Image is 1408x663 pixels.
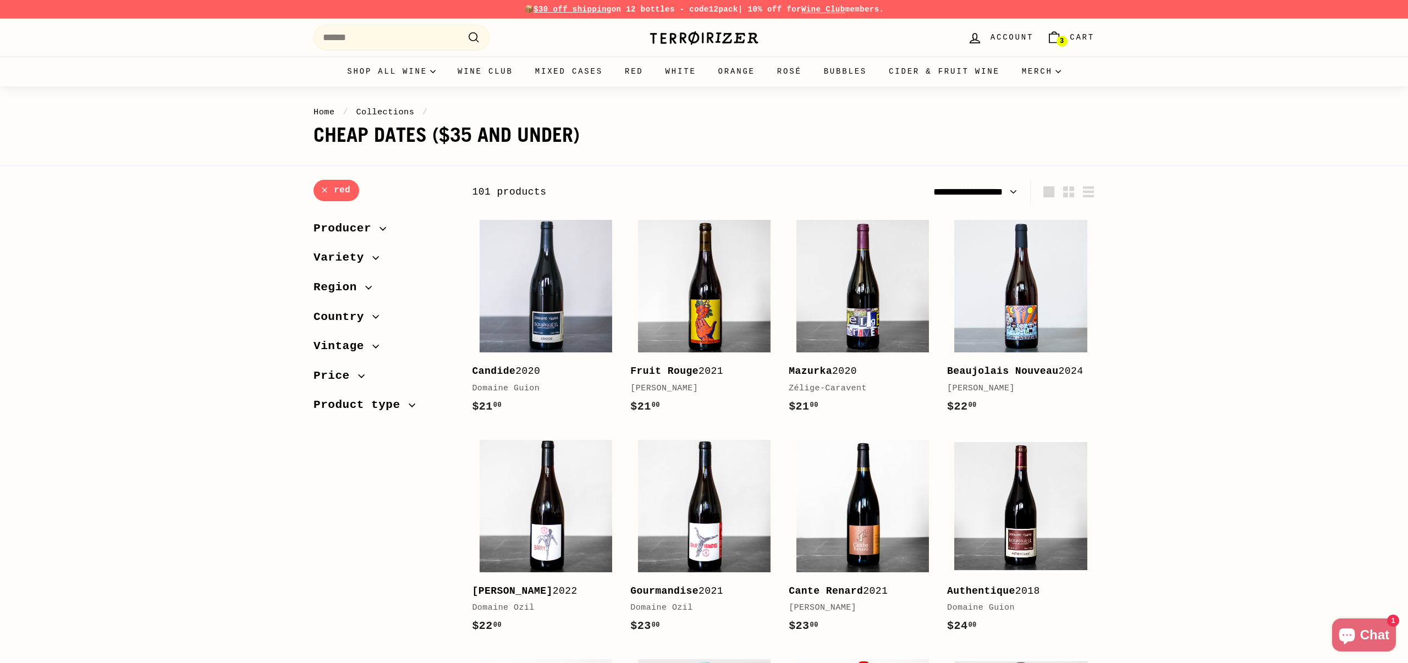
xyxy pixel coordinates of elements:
[810,621,818,629] sup: 00
[472,620,502,632] span: $22
[947,363,1083,379] div: 2024
[630,432,778,646] a: Gourmandise2021Domaine Ozil
[947,382,1083,395] div: [PERSON_NAME]
[878,57,1011,86] a: Cider & Fruit Wine
[313,393,454,423] button: Product type
[472,184,783,200] div: 101 products
[1040,21,1101,54] a: Cart
[472,585,552,596] b: [PERSON_NAME]
[614,57,654,86] a: Red
[789,366,832,377] b: Mazurka
[947,583,1083,599] div: 2018
[472,213,619,427] a: Candide2020Domaine Guion
[493,401,502,409] sup: 00
[789,382,925,395] div: Zélige-Caravent
[947,366,1059,377] b: Beaujolais Nouveau
[291,57,1116,86] div: Primary
[991,31,1033,43] span: Account
[313,106,1094,119] nav: breadcrumbs
[340,107,351,117] span: /
[947,213,1094,427] a: Beaujolais Nouveau2024[PERSON_NAME]
[313,367,358,385] span: Price
[313,248,372,267] span: Variety
[961,21,1040,54] a: Account
[493,621,502,629] sup: 00
[789,400,818,413] span: $21
[313,334,454,364] button: Vintage
[313,107,335,117] a: Home
[707,57,766,86] a: Orange
[813,57,878,86] a: Bubbles
[472,583,608,599] div: 2022
[356,107,414,117] a: Collections
[630,585,698,596] b: Gourmandise
[789,620,818,632] span: $23
[947,620,977,632] span: $24
[336,57,447,86] summary: Shop all wine
[789,213,936,427] a: Mazurka2020Zélige-Caravent
[947,400,977,413] span: $22
[810,401,818,409] sup: 00
[313,396,409,415] span: Product type
[789,585,863,596] b: Cante Renard
[947,432,1094,646] a: Authentique2018Domaine Guion
[630,363,767,379] div: 2021
[313,180,359,201] a: red
[630,583,767,599] div: 2021
[652,621,660,629] sup: 00
[630,400,660,413] span: $21
[313,246,454,275] button: Variety
[654,57,707,86] a: White
[472,382,608,395] div: Domaine Guion
[947,601,1083,615] div: Domaine Guion
[313,305,454,335] button: Country
[947,585,1015,596] b: Authentique
[968,401,976,409] sup: 00
[709,5,738,14] strong: 12pack
[447,57,524,86] a: Wine Club
[533,5,612,14] span: $30 off shipping
[1011,57,1072,86] summary: Merch
[1070,31,1094,43] span: Cart
[313,124,1094,146] h1: Cheap Dates ($35 and under)
[313,3,1094,15] p: 📦 on 12 bottles - code | 10% off for members.
[801,5,845,14] a: Wine Club
[472,400,502,413] span: $21
[524,57,614,86] a: Mixed Cases
[789,363,925,379] div: 2020
[313,278,365,297] span: Region
[630,601,767,615] div: Domaine Ozil
[313,219,380,238] span: Producer
[313,275,454,305] button: Region
[1329,618,1399,654] inbox-online-store-chat: Shopify online store chat
[313,217,454,246] button: Producer
[313,308,372,327] span: Country
[313,364,454,394] button: Price
[472,366,515,377] b: Candide
[789,601,925,615] div: [PERSON_NAME]
[652,401,660,409] sup: 00
[630,366,698,377] b: Fruit Rouge
[1060,37,1064,45] span: 3
[313,337,372,356] span: Vintage
[789,583,925,599] div: 2021
[630,213,778,427] a: Fruit Rouge2021[PERSON_NAME]
[630,382,767,395] div: [PERSON_NAME]
[968,621,976,629] sup: 00
[472,601,608,615] div: Domaine Ozil
[789,432,936,646] a: Cante Renard2021[PERSON_NAME]
[630,620,660,632] span: $23
[420,107,431,117] span: /
[472,363,608,379] div: 2020
[766,57,813,86] a: Rosé
[472,432,619,646] a: [PERSON_NAME]2022Domaine Ozil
